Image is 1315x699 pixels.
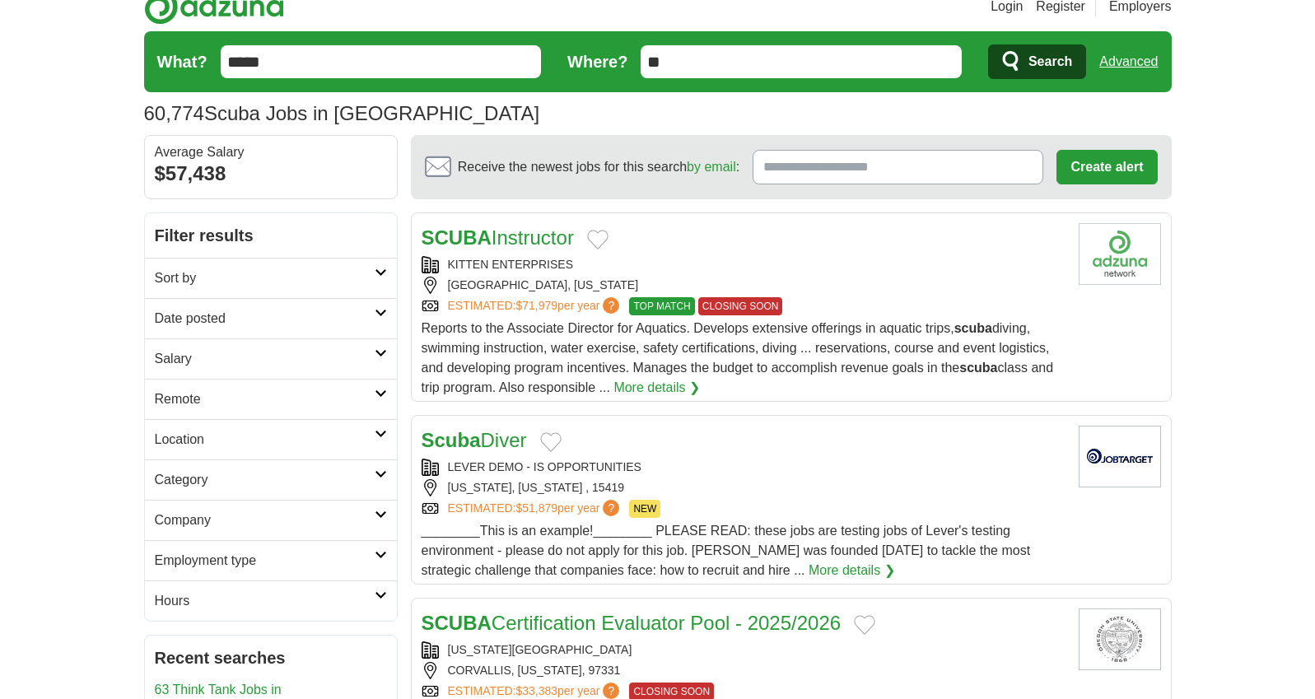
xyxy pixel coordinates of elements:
h2: Location [155,430,375,450]
img: Company logo [1079,426,1161,487]
a: Employment type [145,540,397,580]
a: ESTIMATED:$71,979per year? [448,297,623,315]
label: What? [157,49,208,74]
a: by email [687,160,736,174]
a: More details ❯ [613,378,700,398]
span: ? [603,297,619,314]
a: Location [145,419,397,459]
a: Date posted [145,298,397,338]
h2: Employment type [155,551,375,571]
a: Sort by [145,258,397,298]
span: 60,774 [144,99,204,128]
a: Category [145,459,397,500]
div: LEVER DEMO - IS OPPORTUNITIES [422,459,1066,476]
a: SCUBACertification Evaluator Pool - 2025/2026 [422,612,842,634]
h2: Company [155,510,375,530]
span: $71,979 [515,299,557,312]
span: TOP MATCH [629,297,694,315]
a: Company [145,500,397,540]
span: Receive the newest jobs for this search : [458,157,739,177]
h2: Remote [155,389,375,409]
label: Where? [567,49,627,74]
a: [US_STATE][GEOGRAPHIC_DATA] [448,643,632,656]
div: KITTEN ENTERPRISES [422,256,1066,273]
span: $33,383 [515,684,557,697]
span: ? [603,500,619,516]
span: Search [1028,45,1072,78]
h2: Recent searches [155,645,387,670]
button: Add to favorite jobs [587,230,609,249]
div: [US_STATE], [US_STATE] , 15419 [422,479,1066,496]
a: Hours [145,580,397,621]
a: Salary [145,338,397,379]
a: ESTIMATED:$51,879per year? [448,500,623,518]
button: Search [988,44,1086,79]
span: Reports to the Associate Director for Aquatics. Develops extensive offerings in aquatic trips, di... [422,321,1054,394]
strong: SCUBA [422,226,492,249]
span: CLOSING SOON [698,297,783,315]
h1: Scuba Jobs in [GEOGRAPHIC_DATA] [144,102,540,124]
div: $57,438 [155,159,387,189]
a: SCUBAInstructor [422,226,574,249]
button: Create alert [1056,150,1157,184]
span: $51,879 [515,501,557,515]
a: Remote [145,379,397,419]
span: NEW [629,500,660,518]
span: ? [603,683,619,699]
strong: scuba [959,361,997,375]
a: ScubaDiver [422,429,527,451]
h2: Date posted [155,309,375,329]
h2: Filter results [145,213,397,258]
h2: Salary [155,349,375,369]
div: Average Salary [155,146,387,159]
div: CORVALLIS, [US_STATE], 97331 [422,662,1066,679]
h2: Sort by [155,268,375,288]
a: Advanced [1099,45,1158,78]
strong: SCUBA [422,612,492,634]
img: Company logo [1079,223,1161,285]
strong: scuba [954,321,992,335]
a: More details ❯ [809,561,895,580]
h2: Hours [155,591,375,611]
img: Oregon State University logo [1079,608,1161,670]
strong: Scuba [422,429,481,451]
button: Add to favorite jobs [540,432,562,452]
button: Add to favorite jobs [854,615,875,635]
div: [GEOGRAPHIC_DATA], [US_STATE] [422,277,1066,294]
span: ________This is an example!________ PLEASE READ: these jobs are testing jobs of Lever's testing e... [422,524,1031,577]
h2: Category [155,470,375,490]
